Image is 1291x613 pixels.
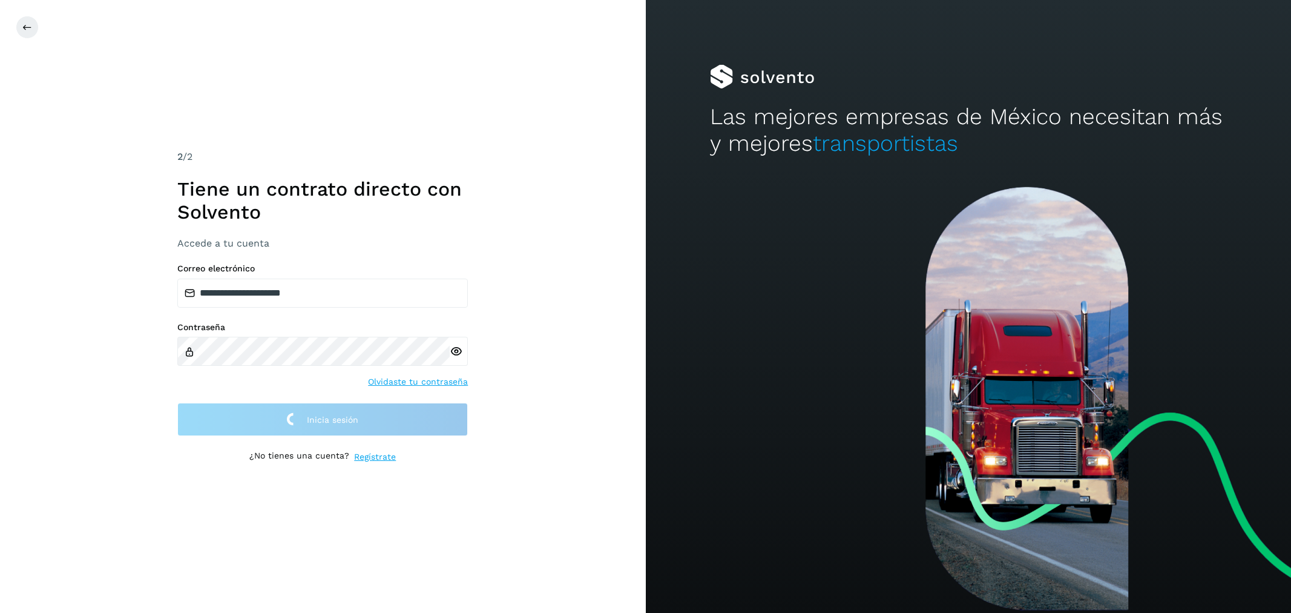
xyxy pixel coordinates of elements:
[354,451,396,463] a: Regístrate
[177,263,468,274] label: Correo electrónico
[177,177,468,224] h1: Tiene un contrato directo con Solvento
[307,416,358,424] span: Inicia sesión
[177,150,468,164] div: /2
[368,376,468,388] a: Olvidaste tu contraseña
[177,151,183,162] span: 2
[813,130,958,156] span: transportistas
[177,403,468,436] button: Inicia sesión
[177,322,468,333] label: Contraseña
[177,237,468,249] h3: Accede a tu cuenta
[710,104,1226,157] h2: Las mejores empresas de México necesitan más y mejores
[249,451,349,463] p: ¿No tienes una cuenta?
